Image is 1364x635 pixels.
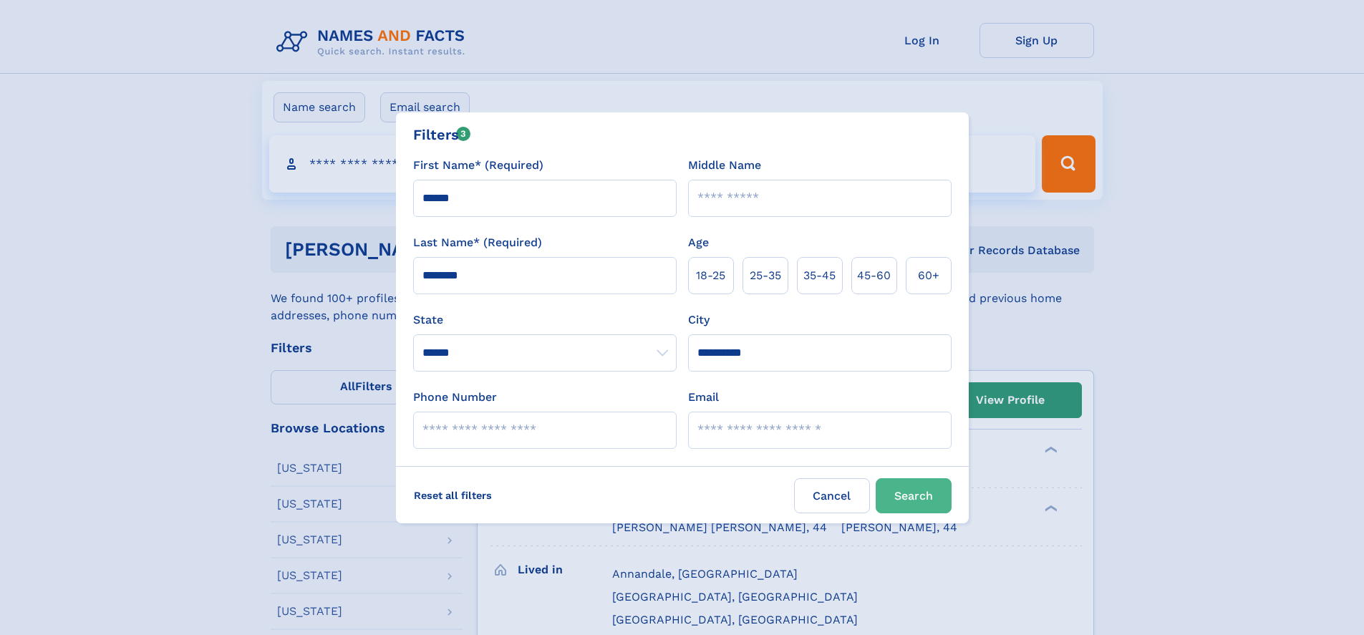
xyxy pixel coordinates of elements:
[803,267,836,284] span: 35‑45
[413,157,543,174] label: First Name* (Required)
[413,311,677,329] label: State
[794,478,870,513] label: Cancel
[688,311,710,329] label: City
[696,267,725,284] span: 18‑25
[413,234,542,251] label: Last Name* (Required)
[405,478,501,513] label: Reset all filters
[413,124,471,145] div: Filters
[688,157,761,174] label: Middle Name
[688,389,719,406] label: Email
[918,267,939,284] span: 60+
[857,267,891,284] span: 45‑60
[413,389,497,406] label: Phone Number
[750,267,781,284] span: 25‑35
[876,478,952,513] button: Search
[688,234,709,251] label: Age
